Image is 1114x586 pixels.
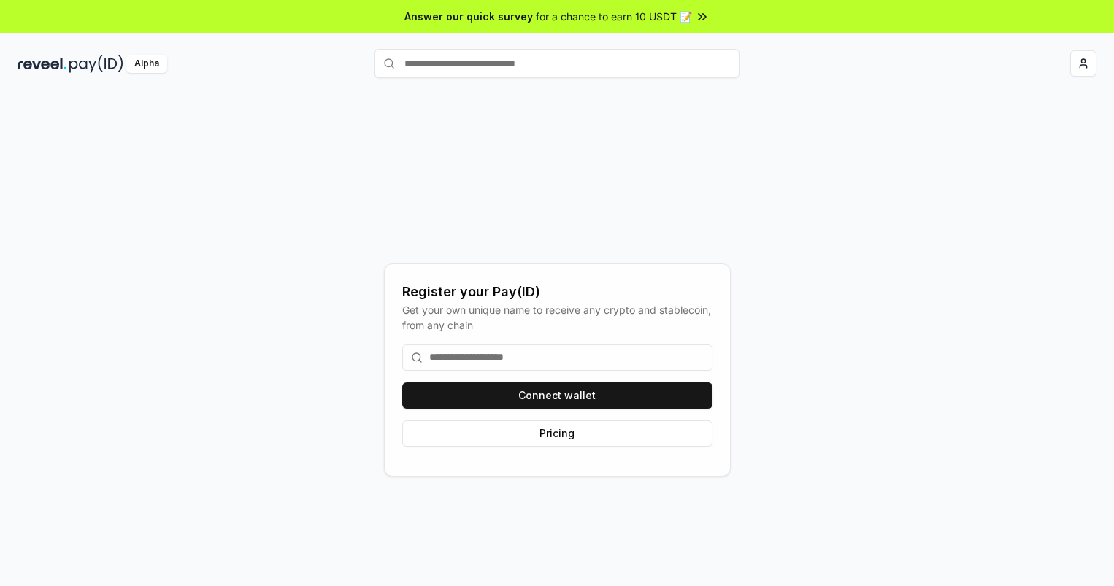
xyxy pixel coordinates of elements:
span: for a chance to earn 10 USDT 📝 [536,9,692,24]
button: Pricing [402,420,712,447]
span: Answer our quick survey [404,9,533,24]
img: reveel_dark [18,55,66,73]
div: Get your own unique name to receive any crypto and stablecoin, from any chain [402,302,712,333]
img: pay_id [69,55,123,73]
button: Connect wallet [402,382,712,409]
div: Register your Pay(ID) [402,282,712,302]
div: Alpha [126,55,167,73]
